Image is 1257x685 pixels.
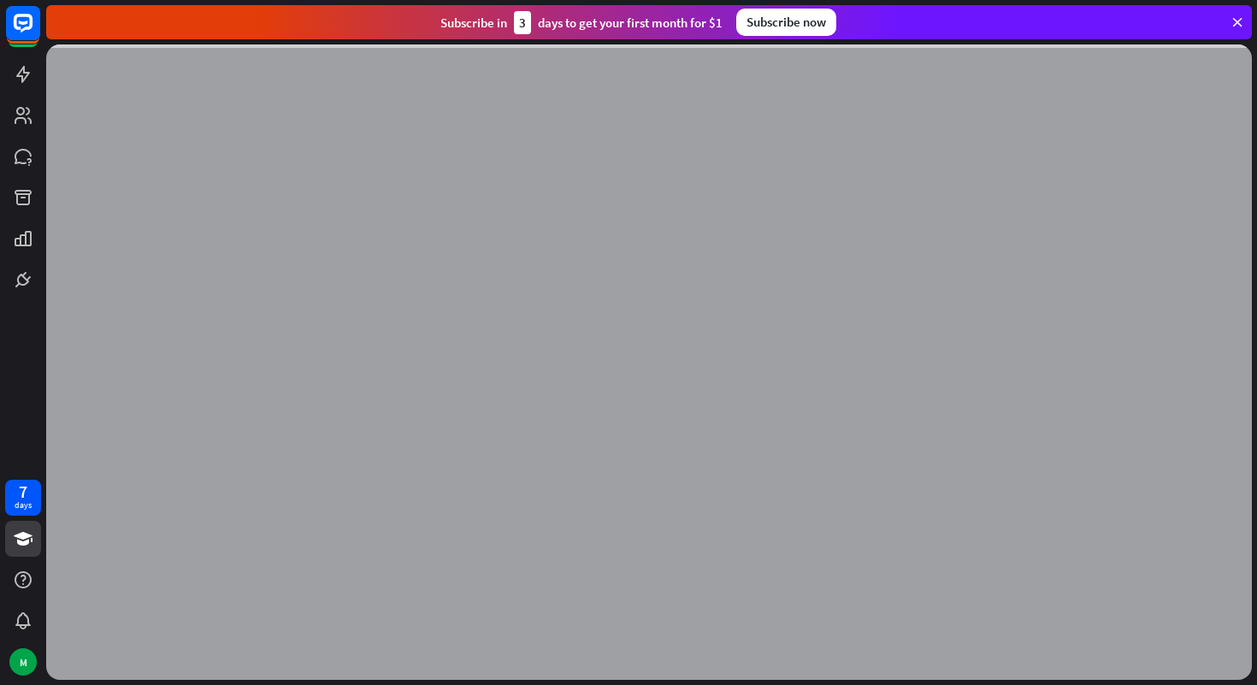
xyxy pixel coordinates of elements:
[15,499,32,511] div: days
[9,648,37,676] div: M
[736,9,836,36] div: Subscribe now
[514,11,531,34] div: 3
[5,480,41,516] a: 7 days
[440,11,723,34] div: Subscribe in days to get your first month for $1
[19,484,27,499] div: 7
